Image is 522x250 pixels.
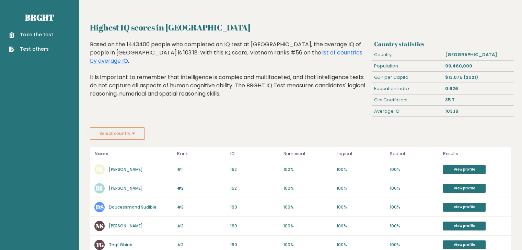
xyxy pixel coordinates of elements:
div: GDP per Capita [372,72,443,83]
p: 160 [230,223,279,229]
p: 100% [283,204,333,210]
p: Numerical [283,150,333,158]
div: 99,460,000 [443,61,514,72]
p: 160 [230,204,279,210]
a: [PERSON_NAME] [109,223,143,229]
a: View profile [443,184,486,193]
p: 100% [337,185,386,191]
a: [PERSON_NAME] [109,185,143,191]
div: Population [372,61,443,72]
a: [PERSON_NAME] [109,166,143,172]
p: 100% [390,185,439,191]
p: #3 [177,204,226,210]
div: 103.18 [443,106,514,117]
a: Test others [9,46,53,53]
p: #3 [177,242,226,248]
button: Select country [90,127,145,140]
text: NK [96,222,104,230]
p: 100% [390,166,439,173]
p: 160 [230,242,279,248]
h3: Country statistics [374,40,511,48]
p: 100% [337,166,386,173]
p: 100% [337,223,386,229]
p: 100% [283,185,333,191]
p: #2 [177,185,226,191]
b: Name [94,151,108,157]
p: 100% [390,204,439,210]
p: 100% [337,242,386,248]
p: 100% [390,242,439,248]
p: Results [443,150,507,158]
p: 100% [337,204,386,210]
text: RL [95,184,103,192]
a: View profile [443,240,486,249]
p: Rank [177,150,226,158]
div: Average IQ [372,106,443,117]
text: NL [96,165,103,173]
div: Education Index [372,83,443,94]
a: View profile [443,165,486,174]
div: [GEOGRAPHIC_DATA] [443,49,514,60]
div: 0.626 [443,83,514,94]
p: 100% [283,223,333,229]
h2: Highest IQ scores in [GEOGRAPHIC_DATA] [90,21,511,34]
a: View profile [443,203,486,212]
div: 35.7 [443,95,514,105]
p: 100% [283,166,333,173]
p: #1 [177,166,226,173]
a: Brght [25,12,54,23]
p: Logical [337,150,386,158]
a: Take the test [9,31,53,38]
p: IQ [230,150,279,158]
div: $13,075 (2021) [443,72,514,83]
a: list of countries by average IQ [90,49,362,65]
div: Gini Coefficient [372,95,443,105]
p: 100% [283,242,333,248]
p: 162 [230,185,279,191]
a: Thgf Ghinb [109,242,132,248]
text: DS [96,203,104,211]
div: Based on the 1443400 people who completed an IQ test at [GEOGRAPHIC_DATA], the average IQ of peop... [90,40,369,108]
a: Doucessmond Sudible [109,204,156,210]
p: #3 [177,223,226,229]
text: TG [96,241,104,249]
p: Spatial [390,150,439,158]
p: 100% [390,223,439,229]
div: Country [372,49,443,60]
a: View profile [443,222,486,230]
p: 162 [230,166,279,173]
